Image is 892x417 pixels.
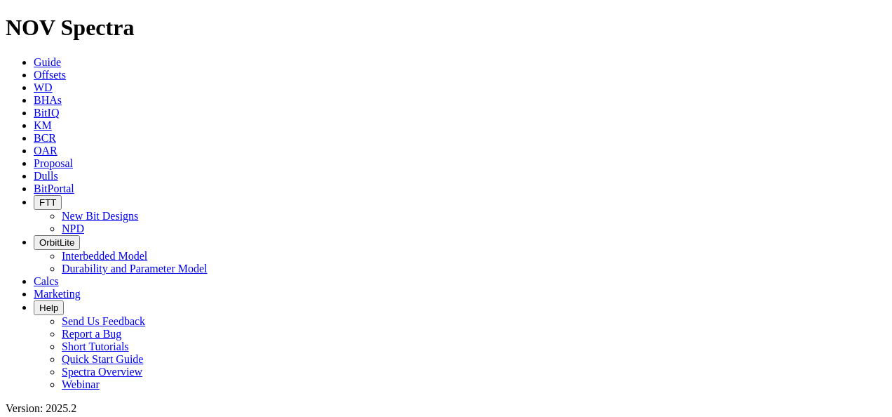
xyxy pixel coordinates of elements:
[62,366,142,378] a: Spectra Overview
[6,15,886,41] h1: NOV Spectra
[62,353,143,365] a: Quick Start Guide
[62,340,129,352] a: Short Tutorials
[34,195,62,210] button: FTT
[62,328,121,340] a: Report a Bug
[62,250,147,262] a: Interbedded Model
[62,315,145,327] a: Send Us Feedback
[62,223,84,234] a: NPD
[6,402,886,415] div: Version: 2025.2
[62,210,138,222] a: New Bit Designs
[34,94,62,106] a: BHAs
[34,145,58,157] a: OAR
[34,183,74,194] a: BitPortal
[39,303,58,313] span: Help
[34,56,61,68] a: Guide
[34,119,52,131] a: KM
[34,235,80,250] button: OrbitLite
[62,263,208,274] a: Durability and Parameter Model
[62,378,100,390] a: Webinar
[39,197,56,208] span: FTT
[34,170,58,182] a: Dulls
[34,132,56,144] a: BCR
[34,300,64,315] button: Help
[34,288,81,300] a: Marketing
[34,107,59,119] a: BitIQ
[39,237,74,248] span: OrbitLite
[34,157,73,169] a: Proposal
[34,81,53,93] a: WD
[34,275,59,287] a: Calcs
[34,69,66,81] a: Offsets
